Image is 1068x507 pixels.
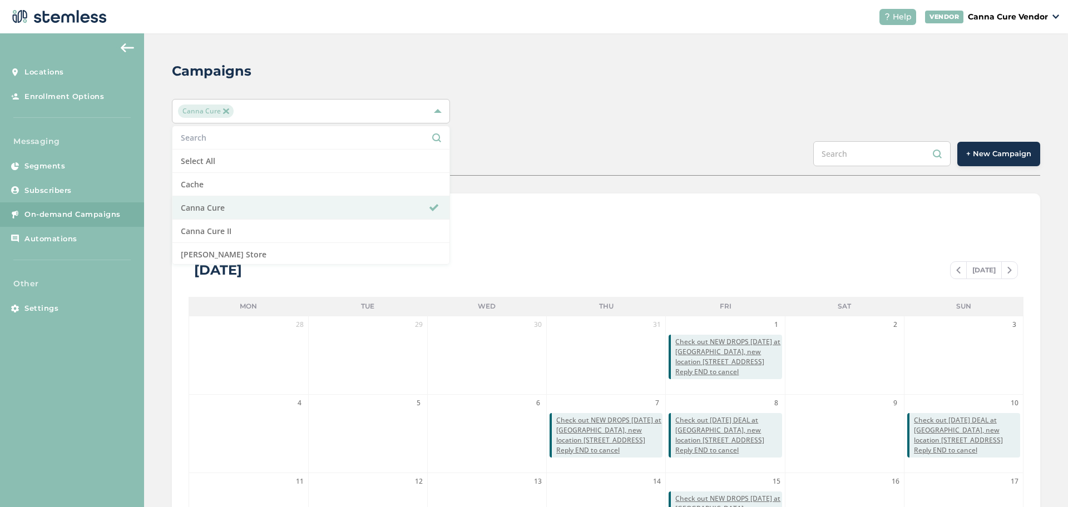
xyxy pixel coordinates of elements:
[1009,397,1020,409] span: 10
[890,319,901,330] span: 2
[556,415,662,455] span: Check out NEW DROPS [DATE] at [GEOGRAPHIC_DATA], new location [STREET_ADDRESS] Reply END to cancel
[532,476,543,487] span: 13
[956,267,961,274] img: icon-chevron-left-b8c47ebb.svg
[904,297,1023,316] li: Sun
[547,297,666,316] li: Thu
[890,476,901,487] span: 16
[172,61,251,81] h2: Campaigns
[968,11,1048,23] p: Canna Cure Vendor
[813,141,951,166] input: Search
[9,6,107,28] img: logo-dark-0685b13c.svg
[172,173,449,196] li: Cache
[1012,454,1068,507] iframe: Chat Widget
[181,132,441,143] input: Search
[189,297,308,316] li: Mon
[1009,319,1020,330] span: 3
[172,196,449,220] li: Canna Cure
[1052,14,1059,19] img: icon_down-arrow-small-66adaf34.svg
[178,105,233,118] span: Canna Cure
[121,43,134,52] img: icon-arrow-back-accent-c549486e.svg
[675,337,782,377] span: Check out NEW DROPS [DATE] at [GEOGRAPHIC_DATA], new location [STREET_ADDRESS] Reply END to cancel
[957,142,1040,166] button: + New Campaign
[675,415,782,455] span: Check out [DATE] DEAL at [GEOGRAPHIC_DATA], new location [STREET_ADDRESS] Reply END to cancel
[427,297,546,316] li: Wed
[1007,267,1012,274] img: icon-chevron-right-bae969c5.svg
[771,397,782,409] span: 8
[24,209,121,220] span: On-demand Campaigns
[884,13,891,20] img: icon-help-white-03924b79.svg
[172,243,449,266] li: [PERSON_NAME] Store
[532,319,543,330] span: 30
[24,303,58,314] span: Settings
[651,319,662,330] span: 31
[294,319,305,330] span: 28
[24,233,77,245] span: Automations
[651,476,662,487] span: 14
[172,220,449,243] li: Canna Cure II
[1009,476,1020,487] span: 17
[194,260,242,280] div: [DATE]
[914,415,1020,455] span: Check out [DATE] DEAL at [GEOGRAPHIC_DATA], new location [STREET_ADDRESS] Reply END to cancel
[771,319,782,330] span: 1
[925,11,963,23] div: VENDOR
[294,397,305,409] span: 4
[532,397,543,409] span: 6
[24,67,64,78] span: Locations
[413,397,424,409] span: 5
[413,319,424,330] span: 29
[413,476,424,487] span: 12
[294,476,305,487] span: 11
[223,108,229,114] img: icon-close-accent-8a337256.svg
[966,262,1002,279] span: [DATE]
[651,397,662,409] span: 7
[785,297,904,316] li: Sat
[666,297,785,316] li: Fri
[24,161,65,172] span: Segments
[24,185,72,196] span: Subscribers
[966,148,1031,160] span: + New Campaign
[893,11,912,23] span: Help
[24,91,104,102] span: Enrollment Options
[308,297,427,316] li: Tue
[771,476,782,487] span: 15
[890,397,901,409] span: 9
[172,150,449,173] li: Select All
